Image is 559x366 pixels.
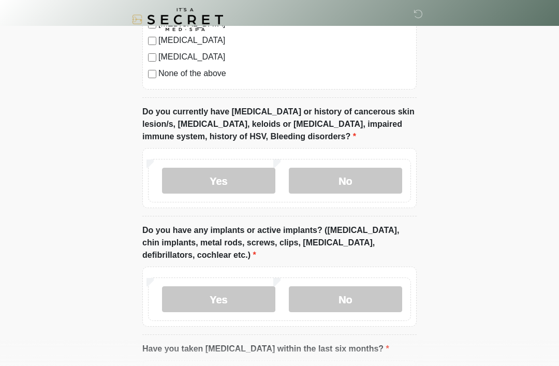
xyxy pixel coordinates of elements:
label: Do you currently have [MEDICAL_DATA] or history of cancerous skin lesion/s, [MEDICAL_DATA], keloi... [142,106,417,143]
label: [MEDICAL_DATA] [158,51,411,63]
input: [MEDICAL_DATA] [148,53,156,62]
label: No [289,168,402,194]
input: None of the above [148,70,156,78]
label: [MEDICAL_DATA] [158,34,411,47]
label: None of the above [158,67,411,80]
label: No [289,286,402,312]
label: Yes [162,286,275,312]
label: Do you have any implants or active implants? ([MEDICAL_DATA], chin implants, metal rods, screws, ... [142,224,417,261]
input: [MEDICAL_DATA] [148,37,156,45]
label: Yes [162,168,275,194]
img: It's A Secret Med Spa Logo [132,8,223,31]
label: Have you taken [MEDICAL_DATA] within the last six months? [142,343,389,355]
